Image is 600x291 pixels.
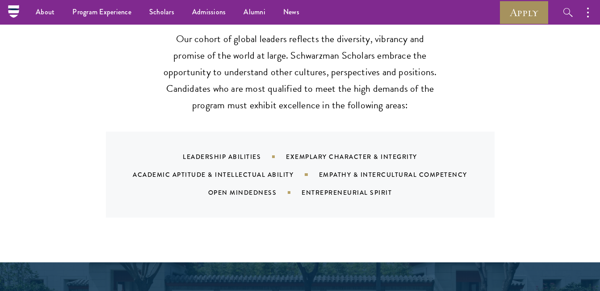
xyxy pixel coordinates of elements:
p: Our cohort of global leaders reflects the diversity, vibrancy and promise of the world at large. ... [162,31,439,114]
div: Open Mindedness [208,188,302,197]
div: Empathy & Intercultural Competency [319,170,490,179]
div: Entrepreneurial Spirit [302,188,414,197]
div: Leadership Abilities [183,152,286,161]
div: Exemplary Character & Integrity [286,152,440,161]
div: Academic Aptitude & Intellectual Ability [133,170,319,179]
